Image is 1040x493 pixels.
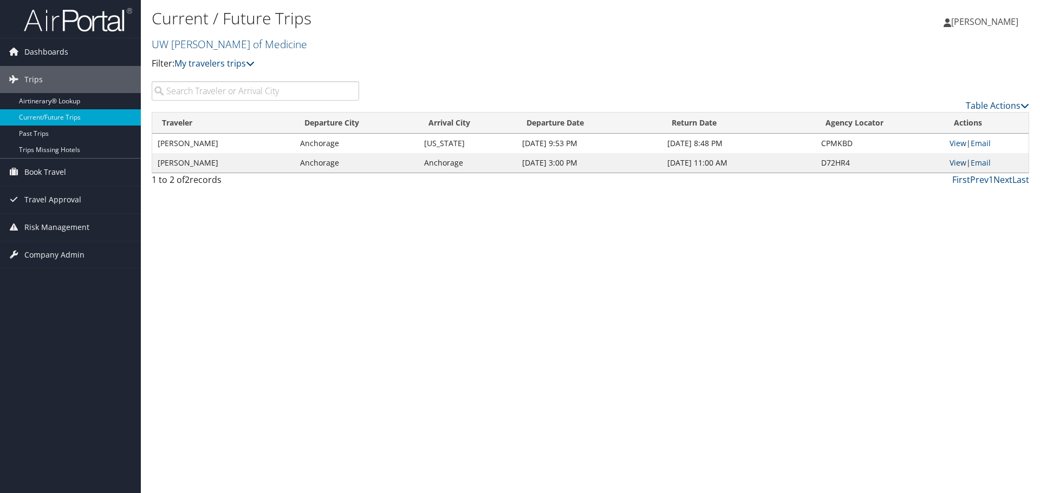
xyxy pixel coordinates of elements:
td: | [944,153,1029,173]
td: Anchorage [295,153,419,173]
span: 2 [185,174,190,186]
td: [DATE] 9:53 PM [517,134,662,153]
th: Agency Locator: activate to sort column ascending [816,113,944,134]
td: [PERSON_NAME] [152,134,295,153]
td: [PERSON_NAME] [152,153,295,173]
th: Departure City: activate to sort column ascending [295,113,419,134]
a: 1 [989,174,993,186]
a: [PERSON_NAME] [944,5,1029,38]
span: Risk Management [24,214,89,241]
a: View [950,138,966,148]
td: CPMKBD [816,134,944,153]
td: [DATE] 11:00 AM [662,153,816,173]
img: airportal-logo.png [24,7,132,32]
a: My travelers trips [174,57,255,69]
th: Actions [944,113,1029,134]
td: [DATE] 8:48 PM [662,134,816,153]
p: Filter: [152,57,737,71]
td: [DATE] 3:00 PM [517,153,662,173]
th: Traveler: activate to sort column ascending [152,113,295,134]
th: Return Date: activate to sort column ascending [662,113,816,134]
input: Search Traveler or Arrival City [152,81,359,101]
a: Email [971,138,991,148]
td: [US_STATE] [419,134,517,153]
span: [PERSON_NAME] [951,16,1018,28]
a: Email [971,157,991,168]
a: First [952,174,970,186]
span: Trips [24,66,43,93]
span: Book Travel [24,159,66,186]
td: Anchorage [295,134,419,153]
a: Prev [970,174,989,186]
td: D72HR4 [816,153,944,173]
td: | [944,134,1029,153]
a: Last [1012,174,1029,186]
th: Arrival City: activate to sort column ascending [419,113,517,134]
th: Departure Date: activate to sort column descending [517,113,662,134]
span: Company Admin [24,241,84,268]
a: View [950,157,966,168]
a: UW [PERSON_NAME] of Medicine [152,37,310,51]
a: Next [993,174,1012,186]
h1: Current / Future Trips [152,7,737,30]
span: Travel Approval [24,186,81,213]
div: 1 to 2 of records [152,173,359,192]
td: Anchorage [419,153,517,173]
a: Table Actions [966,100,1029,111]
span: Dashboards [24,38,68,65]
